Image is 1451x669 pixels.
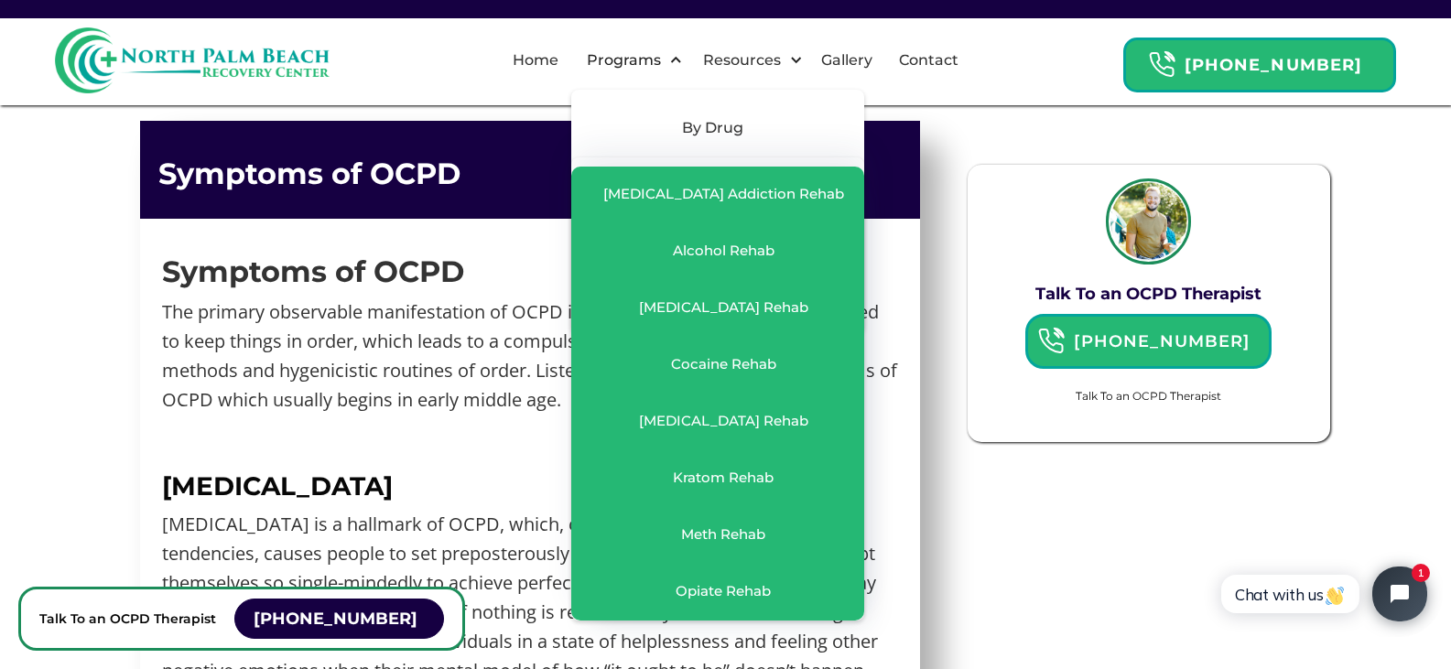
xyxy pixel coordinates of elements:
[158,157,902,190] h2: Symptoms of OCPD
[673,242,774,260] div: Alcohol Rehab
[162,254,464,289] strong: Symptoms of OCPD
[1185,55,1362,75] strong: [PHONE_NUMBER]
[698,49,785,71] div: Resources
[1076,387,1221,405] div: Talk To an OCPD Therapist
[639,412,808,430] div: [MEDICAL_DATA] Rehab
[571,223,864,280] a: Alcohol Rehab
[571,564,864,620] a: Opiate Rehab
[1037,327,1065,355] img: Header Calendar Icons
[571,507,864,564] a: Meth Rehab
[571,157,864,216] div: By Duration
[1025,314,1271,369] a: Header Calendar Icons[PHONE_NUMBER]
[888,31,969,90] a: Contact
[571,167,864,223] a: [MEDICAL_DATA] Addiction Rehab
[1025,283,1271,305] h2: Talk To an OCPD Therapist
[1148,50,1175,79] img: Header Calendar Icons
[1123,28,1396,92] a: Header Calendar Icons[PHONE_NUMBER]
[571,90,864,333] nav: Programs
[162,470,393,502] strong: [MEDICAL_DATA]
[162,297,898,415] p: The primary observable manifestation of OCPD is excessive worrying about the need to keep things ...
[1065,328,1259,355] h6: [PHONE_NUMBER]
[639,298,808,317] div: [MEDICAL_DATA] Rehab
[1201,551,1443,637] iframe: Tidio Chat
[571,450,864,507] a: Kratom Rehab
[676,582,771,600] div: Opiate Rehab
[571,157,864,620] nav: By Drug
[254,609,417,629] strong: [PHONE_NUMBER]
[39,608,216,630] p: Talk To an OCPD Therapist
[681,525,765,544] div: Meth Rehab
[571,31,688,90] div: Programs
[234,599,444,639] a: [PHONE_NUMBER]
[671,355,776,373] div: Cocaine Rehab
[810,31,883,90] a: Gallery
[162,424,898,453] p: ‍
[673,469,774,487] div: Kratom Rehab
[688,31,807,90] div: Resources
[582,117,842,139] div: By Drug
[502,31,569,90] a: Home
[571,99,864,157] div: By Drug
[582,49,666,71] div: Programs
[571,337,864,394] a: Cocaine Rehab
[571,394,864,450] a: [MEDICAL_DATA] Rehab
[603,185,844,203] div: [MEDICAL_DATA] Addiction Rehab
[1025,387,1271,415] form: Specific Campaign
[571,280,864,337] a: [MEDICAL_DATA] Rehab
